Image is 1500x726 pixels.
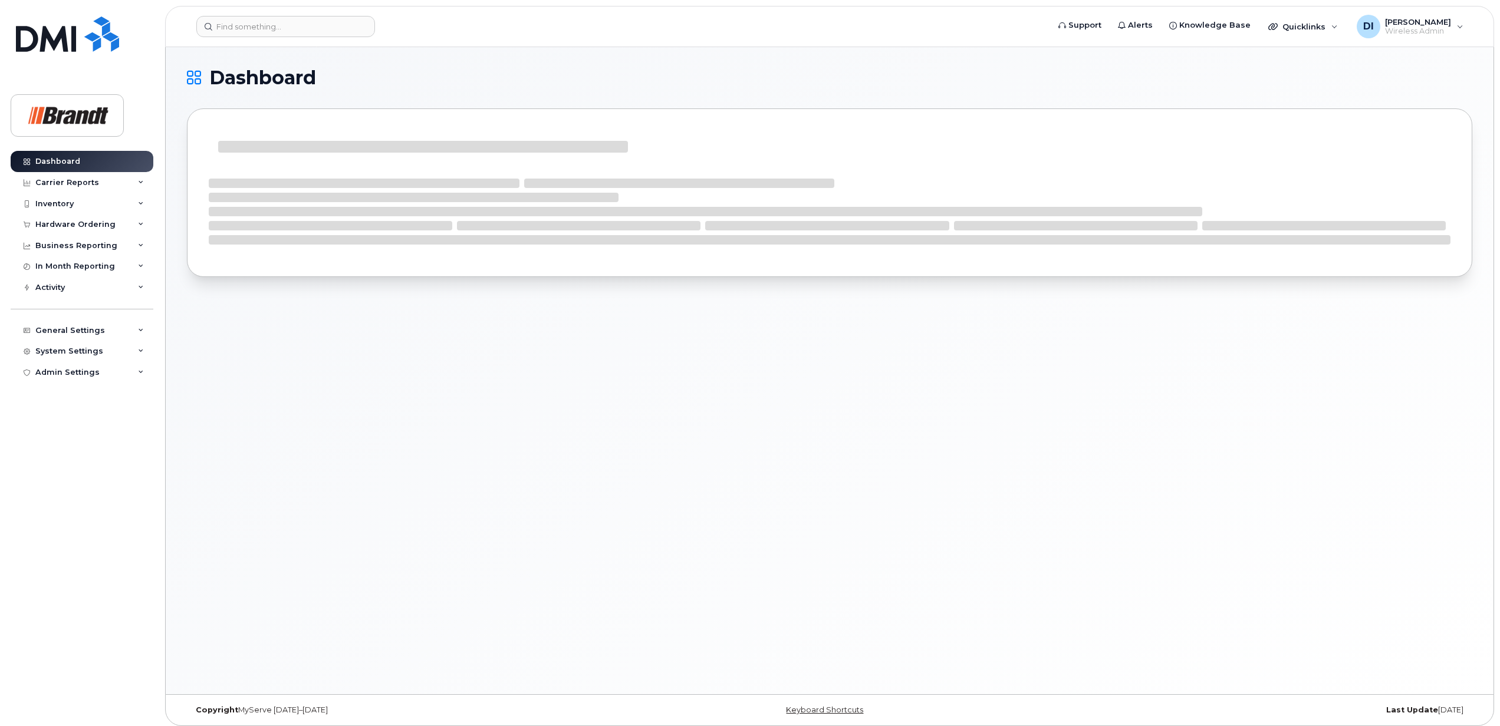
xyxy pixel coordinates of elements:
[786,705,863,714] a: Keyboard Shortcuts
[196,705,238,714] strong: Copyright
[1044,705,1472,715] div: [DATE]
[187,705,616,715] div: MyServe [DATE]–[DATE]
[1386,705,1438,714] strong: Last Update
[209,69,316,87] span: Dashboard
